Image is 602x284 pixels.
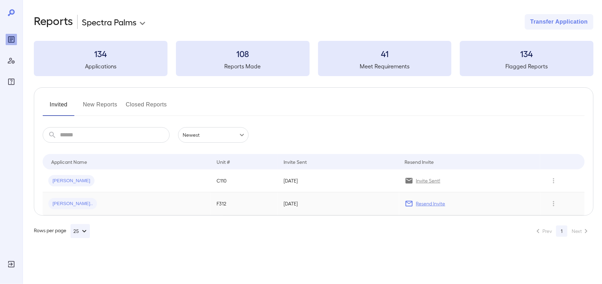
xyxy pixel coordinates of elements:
[416,177,440,184] p: Invite Sent!
[34,48,168,59] h3: 134
[126,99,167,116] button: Closed Reports
[460,48,594,59] h3: 134
[278,169,399,192] td: [DATE]
[556,226,567,237] button: page 1
[43,99,74,116] button: Invited
[6,55,17,66] div: Manage Users
[548,198,559,209] button: Row Actions
[48,178,95,184] span: [PERSON_NAME]
[284,158,307,166] div: Invite Sent
[176,62,310,70] h5: Reports Made
[211,192,278,215] td: F312
[176,48,310,59] h3: 108
[6,259,17,270] div: Log Out
[71,224,90,238] button: 25
[278,192,399,215] td: [DATE]
[34,41,594,76] summary: 134Applications108Reports Made41Meet Requirements134Flagged Reports
[531,226,594,237] nav: pagination navigation
[318,62,452,70] h5: Meet Requirements
[34,62,168,70] h5: Applications
[318,48,452,59] h3: 41
[6,76,17,87] div: FAQ
[548,175,559,186] button: Row Actions
[83,99,117,116] button: New Reports
[178,127,249,143] div: Newest
[525,14,594,30] button: Transfer Application
[51,158,87,166] div: Applicant Name
[460,62,594,70] h5: Flagged Reports
[82,16,136,27] p: Spectra Palms
[48,200,97,207] span: [PERSON_NAME]..
[34,224,90,238] div: Rows per page
[211,169,278,192] td: C110
[6,34,17,45] div: Reports
[34,14,73,30] h2: Reports
[405,158,434,166] div: Resend Invite
[416,200,445,207] p: Resend Invite
[217,158,230,166] div: Unit #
